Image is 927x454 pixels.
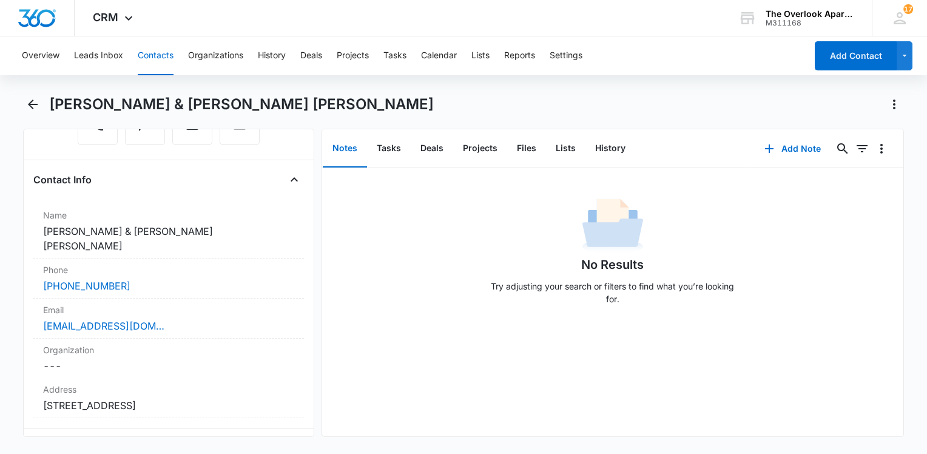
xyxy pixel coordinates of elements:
h1: [PERSON_NAME] & [PERSON_NAME] [PERSON_NAME] [49,95,434,113]
button: Actions [885,95,904,114]
button: Lists [546,130,585,168]
a: [EMAIL_ADDRESS][DOMAIN_NAME] [43,319,164,333]
button: Contacts [138,36,174,75]
a: Call [78,124,118,134]
button: History [258,36,286,75]
p: Try adjusting your search or filters to find what you’re looking for. [485,280,740,305]
div: notifications count [903,4,913,14]
button: Filters [852,139,872,158]
div: Organization--- [33,339,304,378]
h1: No Results [581,256,644,274]
label: Email [43,303,294,316]
dd: [PERSON_NAME] & [PERSON_NAME] [PERSON_NAME] [43,224,294,253]
button: Reports [504,36,535,75]
label: Phone [43,263,294,276]
button: Add Contact [815,41,897,70]
dd: [STREET_ADDRESS] [43,398,294,413]
div: Address[STREET_ADDRESS] [33,378,304,418]
button: Search... [833,139,852,158]
button: Overflow Menu [872,139,891,158]
button: Close [285,170,304,189]
a: Email [172,124,212,134]
label: Address [43,383,294,396]
button: Add Note [752,134,833,163]
div: account name [766,9,854,19]
button: Settings [550,36,582,75]
a: [PHONE_NUMBER] [43,279,130,293]
button: Deals [300,36,322,75]
button: Calendar [421,36,457,75]
button: History [585,130,635,168]
h4: Contact Info [33,172,92,187]
button: Notes [323,130,367,168]
button: Leads Inbox [74,36,123,75]
button: Overview [22,36,59,75]
button: Back [23,95,42,114]
div: Email[EMAIL_ADDRESS][DOMAIN_NAME] [33,299,304,339]
button: Deals [411,130,453,168]
label: Organization [43,344,294,356]
button: Projects [453,130,507,168]
button: Files [507,130,546,168]
div: Name[PERSON_NAME] & [PERSON_NAME] [PERSON_NAME] [33,204,304,259]
button: Organizations [188,36,243,75]
span: 17 [903,4,913,14]
span: CRM [93,11,118,24]
label: Name [43,209,294,222]
dd: --- [43,359,294,373]
button: Tasks [367,130,411,168]
button: Lists [471,36,490,75]
div: account id [766,19,854,27]
img: No Data [582,195,643,256]
div: Phone[PHONE_NUMBER] [33,259,304,299]
a: Text [125,124,165,134]
button: Tasks [383,36,406,75]
button: Projects [337,36,369,75]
